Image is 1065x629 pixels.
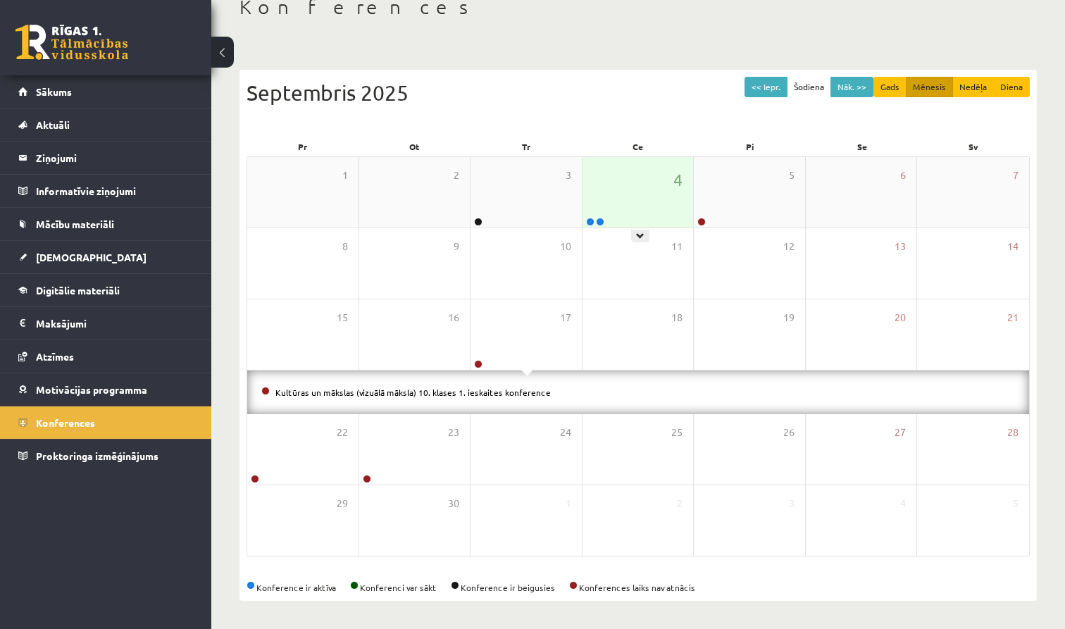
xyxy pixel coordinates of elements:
[471,137,583,156] div: Tr
[906,77,953,97] button: Mēnesis
[18,75,194,108] a: Sākums
[36,85,72,98] span: Sākums
[36,350,74,363] span: Atzīmes
[36,118,70,131] span: Aktuāli
[694,137,806,156] div: Pi
[789,496,795,511] span: 3
[337,496,348,511] span: 29
[18,373,194,406] a: Motivācijas programma
[1007,310,1019,325] span: 21
[900,168,906,183] span: 6
[566,168,571,183] span: 3
[359,137,471,156] div: Ot
[36,449,158,462] span: Proktoringa izmēģinājums
[18,241,194,273] a: [DEMOGRAPHIC_DATA]
[566,496,571,511] span: 1
[18,440,194,472] a: Proktoringa izmēģinājums
[806,137,918,156] div: Se
[342,168,348,183] span: 1
[789,168,795,183] span: 5
[15,25,128,60] a: Rīgas 1. Tālmācības vidusskola
[36,307,194,340] legend: Maksājumi
[918,137,1030,156] div: Sv
[454,239,459,254] span: 9
[36,142,194,174] legend: Ziņojumi
[671,425,683,440] span: 25
[560,425,571,440] span: 24
[1013,496,1019,511] span: 5
[900,496,906,511] span: 4
[18,175,194,207] a: Informatīvie ziņojumi
[830,77,873,97] button: Nāk. >>
[275,387,551,398] a: Kultūras un mākslas (vizuālā māksla) 10. klases 1. ieskaites konference
[448,496,459,511] span: 30
[560,239,571,254] span: 10
[18,307,194,340] a: Maksājumi
[337,425,348,440] span: 22
[1007,239,1019,254] span: 14
[673,168,683,192] span: 4
[583,137,695,156] div: Ce
[783,310,795,325] span: 19
[783,239,795,254] span: 12
[448,425,459,440] span: 23
[342,239,348,254] span: 8
[895,425,906,440] span: 27
[36,175,194,207] legend: Informatīvie ziņojumi
[36,218,114,230] span: Mācību materiāli
[783,425,795,440] span: 26
[18,208,194,240] a: Mācību materiāli
[36,416,95,429] span: Konferences
[1013,168,1019,183] span: 7
[787,77,831,97] button: Šodiena
[745,77,787,97] button: << Iepr.
[36,251,147,263] span: [DEMOGRAPHIC_DATA]
[36,383,147,396] span: Motivācijas programma
[18,406,194,439] a: Konferences
[36,284,120,297] span: Digitālie materiāli
[671,310,683,325] span: 18
[873,77,907,97] button: Gads
[18,142,194,174] a: Ziņojumi
[247,137,359,156] div: Pr
[18,274,194,306] a: Digitālie materiāli
[247,77,1030,108] div: Septembris 2025
[18,108,194,141] a: Aktuāli
[895,310,906,325] span: 20
[895,239,906,254] span: 13
[18,340,194,373] a: Atzīmes
[671,239,683,254] span: 11
[560,310,571,325] span: 17
[1007,425,1019,440] span: 28
[993,77,1030,97] button: Diena
[247,581,1030,594] div: Konference ir aktīva Konferenci var sākt Konference ir beigusies Konferences laiks nav atnācis
[448,310,459,325] span: 16
[952,77,994,97] button: Nedēļa
[454,168,459,183] span: 2
[337,310,348,325] span: 15
[677,496,683,511] span: 2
